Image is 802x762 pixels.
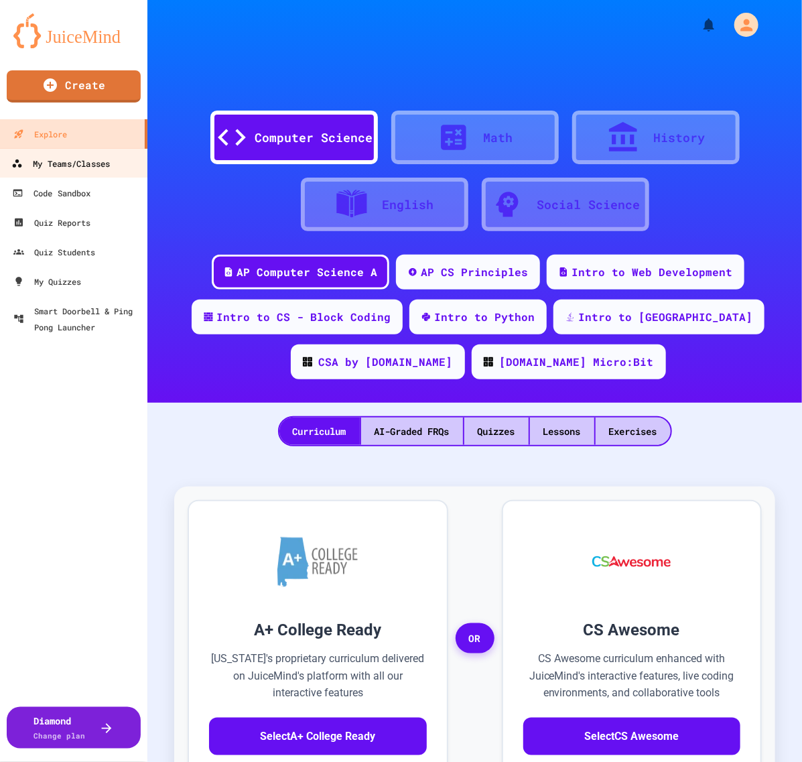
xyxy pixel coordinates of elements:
[382,196,433,214] div: English
[13,214,90,231] div: Quiz Reports
[209,618,427,642] h3: A+ College Ready
[361,418,463,445] div: AI-Graded FRQs
[277,537,358,587] img: A+ College Ready
[255,129,373,147] div: Computer Science
[13,244,95,260] div: Quiz Students
[34,731,86,741] span: Change plan
[464,418,529,445] div: Quizzes
[523,718,741,755] button: SelectCS Awesome
[34,714,86,742] div: Diamond
[421,264,528,280] div: AP CS Principles
[13,273,81,290] div: My Quizzes
[279,418,360,445] div: Curriculum
[530,418,594,445] div: Lessons
[484,357,493,367] img: CODE_logo_RGB.png
[523,618,741,642] h3: CS Awesome
[11,155,110,172] div: My Teams/Classes
[13,126,67,142] div: Explore
[319,354,453,370] div: CSA by [DOMAIN_NAME]
[7,70,141,103] a: Create
[456,623,494,654] span: OR
[13,303,142,335] div: Smart Doorbell & Ping Pong Launcher
[7,707,141,749] button: DiamondChange plan
[579,521,684,602] img: CS Awesome
[720,9,762,40] div: My Account
[578,309,752,325] div: Intro to [GEOGRAPHIC_DATA]
[216,309,391,325] div: Intro to CS - Block Coding
[209,718,427,755] button: SelectA+ College Ready
[484,129,513,147] div: Math
[500,354,654,370] div: [DOMAIN_NAME] Micro:Bit
[303,357,312,367] img: CODE_logo_RGB.png
[434,309,535,325] div: Intro to Python
[209,650,427,702] p: [US_STATE]'s proprietary curriculum delivered on JuiceMind's platform with all our interactive fe...
[572,264,732,280] div: Intro to Web Development
[537,196,641,214] div: Social Science
[653,129,705,147] div: History
[13,13,134,48] img: logo-orange.svg
[676,13,720,36] div: My Notifications
[596,418,671,445] div: Exercises
[12,185,90,201] div: Code Sandbox
[237,264,377,280] div: AP Computer Science A
[523,650,741,702] p: CS Awesome curriculum enhanced with JuiceMind's interactive features, live coding environments, a...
